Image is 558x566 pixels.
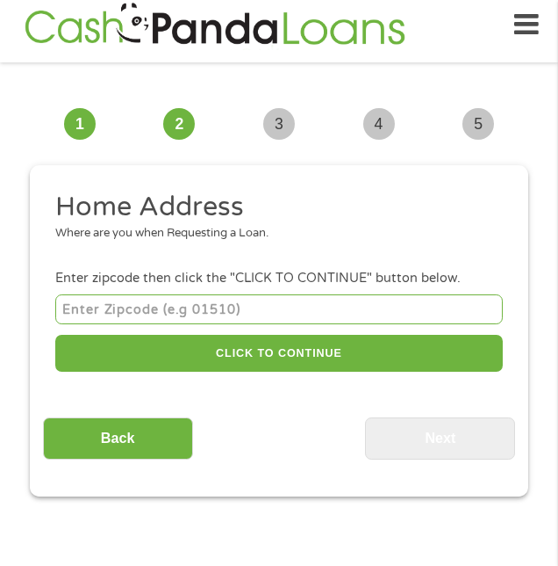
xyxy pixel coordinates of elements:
div: Where are you when Requesting a Loan. [55,225,503,243]
input: Enter Zipcode (e.g 01510) [55,294,503,323]
div: Enter zipcode then click the "CLICK TO CONTINUE" button below. [55,269,503,288]
span: 5 [462,108,494,140]
input: Back [43,417,193,461]
h2: Home Address [55,190,503,225]
button: CLICK TO CONTINUE [55,335,503,373]
input: Next [365,417,515,461]
span: 3 [263,108,295,140]
span: 1 [64,108,96,140]
span: 4 [363,108,395,140]
span: 2 [163,108,195,140]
